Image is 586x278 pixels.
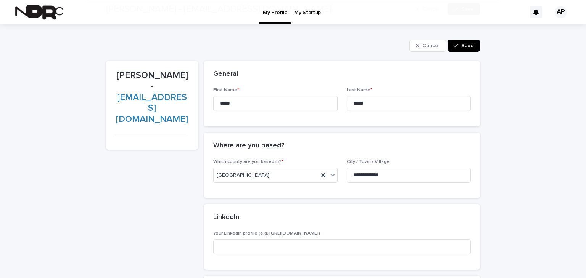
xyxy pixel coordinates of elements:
span: Cancel [422,43,439,48]
span: [GEOGRAPHIC_DATA] [217,171,269,179]
span: Which county are you based in? [213,160,283,164]
div: AP [555,6,567,18]
span: Save [461,43,474,48]
a: [EMAIL_ADDRESS][DOMAIN_NAME] [116,93,188,124]
h2: LinkedIn [213,213,239,222]
span: City / Town / Village [347,160,390,164]
button: Cancel [409,40,446,52]
h2: General [213,70,238,78]
span: First Name [213,88,239,93]
h2: Where are you based? [213,142,284,150]
span: Your LinkedIn profile (e.g. [URL][DOMAIN_NAME]) [213,231,320,236]
p: [PERSON_NAME] - [115,70,189,125]
span: Last Name [347,88,372,93]
button: Save [448,40,480,52]
img: fPh53EbzTSOZ76wyQ5GQ [15,5,63,20]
